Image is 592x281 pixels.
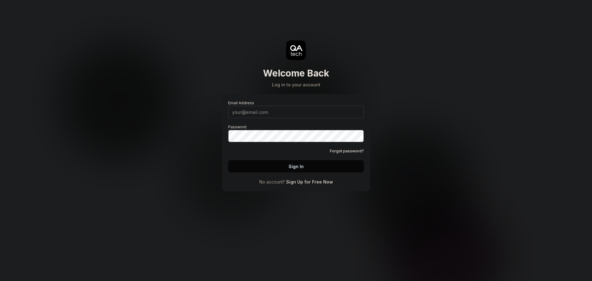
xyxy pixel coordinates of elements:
a: Sign Up for Free Now [286,179,333,185]
label: Email Address [228,100,364,118]
input: Email Address [228,106,364,118]
h2: Welcome Back [263,66,329,80]
div: Log in to your account [263,81,329,88]
a: Forgot password? [330,148,364,154]
button: Sign In [228,160,364,172]
input: Password [228,130,364,142]
label: Password [228,124,364,142]
span: No account? [259,179,285,185]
